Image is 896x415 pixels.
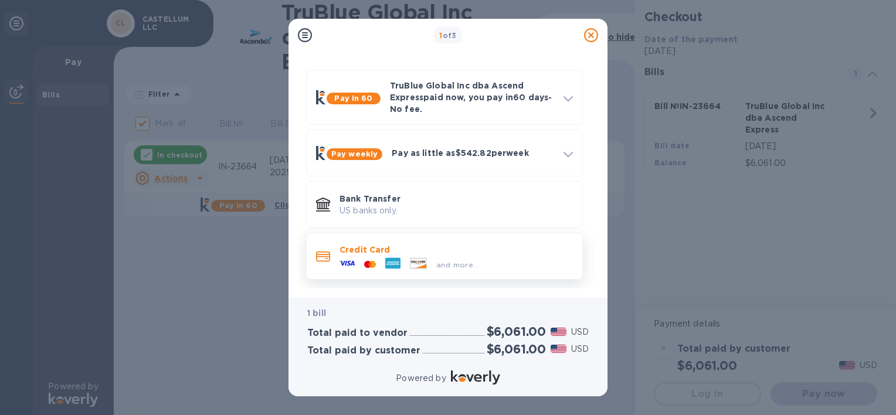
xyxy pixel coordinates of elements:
p: Pay as little as $542.82 per week [392,147,554,159]
p: TruBlue Global Inc dba Ascend Express paid now, you pay in 60 days - No fee. [390,80,554,115]
p: USD [571,343,589,355]
h2: $6,061.00 [487,324,546,339]
p: Bank Transfer [340,193,573,205]
p: USD [571,326,589,338]
img: Logo [451,370,500,385]
p: Powered by [396,372,446,385]
span: 1 [439,31,442,40]
h3: Total paid by customer [307,345,420,356]
b: Pay in 60 [334,94,372,103]
span: and more... [436,260,479,269]
p: Credit Card [340,244,573,256]
p: US banks only. [340,205,573,217]
img: USD [551,328,566,336]
img: USD [551,345,566,353]
b: of 3 [439,31,457,40]
b: 1 bill [307,308,326,318]
h3: Total paid to vendor [307,328,408,339]
h2: $6,061.00 [487,342,546,356]
b: Pay weekly [331,149,378,158]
